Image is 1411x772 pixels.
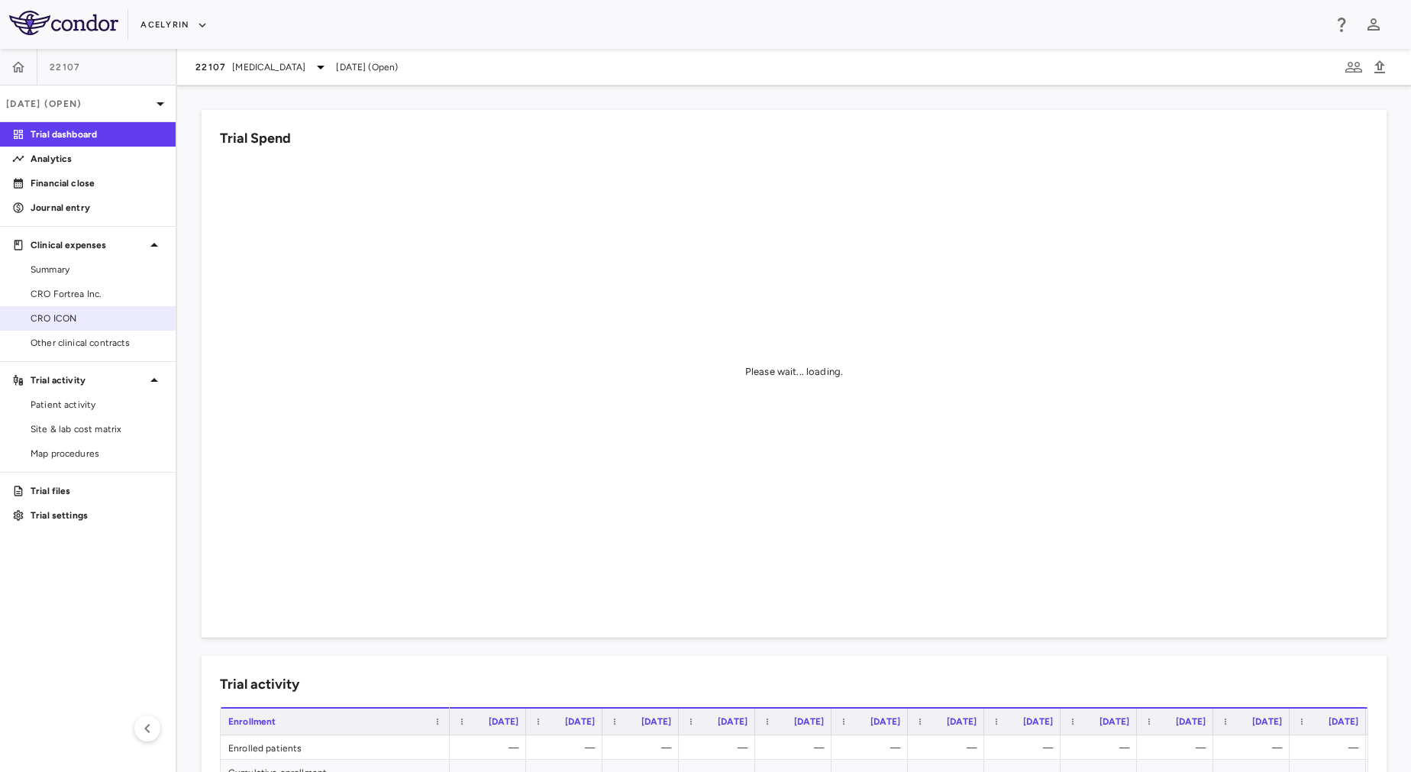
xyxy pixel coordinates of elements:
[1303,735,1358,760] div: —
[769,735,824,760] div: —
[1252,716,1282,727] span: [DATE]
[31,447,163,460] span: Map procedures
[1227,735,1282,760] div: —
[31,238,145,252] p: Clinical expenses
[1151,735,1206,760] div: —
[31,201,163,215] p: Journal entry
[745,365,843,379] div: Please wait... loading.
[140,13,208,37] button: Acelyrin
[1074,735,1129,760] div: —
[616,735,671,760] div: —
[50,61,80,73] span: 22107
[794,716,824,727] span: [DATE]
[31,152,163,166] p: Analytics
[693,735,747,760] div: —
[31,373,145,387] p: Trial activity
[31,128,163,141] p: Trial dashboard
[718,716,747,727] span: [DATE]
[336,60,398,74] span: [DATE] (Open)
[540,735,595,760] div: —
[31,336,163,350] span: Other clinical contracts
[1023,716,1053,727] span: [DATE]
[922,735,977,760] div: —
[6,97,151,111] p: [DATE] (Open)
[31,398,163,412] span: Patient activity
[9,11,118,35] img: logo-full-BYUhSk78.svg
[220,674,299,695] h6: Trial activity
[947,716,977,727] span: [DATE]
[232,60,305,74] span: [MEDICAL_DATA]
[31,312,163,325] span: CRO ICON
[220,128,291,149] h6: Trial Spend
[1329,716,1358,727] span: [DATE]
[641,716,671,727] span: [DATE]
[870,716,900,727] span: [DATE]
[195,61,226,73] span: 22107
[31,422,163,436] span: Site & lab cost matrix
[31,509,163,522] p: Trial settings
[1176,716,1206,727] span: [DATE]
[463,735,518,760] div: —
[565,716,595,727] span: [DATE]
[998,735,1053,760] div: —
[228,716,276,727] span: Enrollment
[845,735,900,760] div: —
[1099,716,1129,727] span: [DATE]
[31,263,163,276] span: Summary
[31,484,163,498] p: Trial files
[31,176,163,190] p: Financial close
[31,287,163,301] span: CRO Fortrea Inc.
[221,735,450,759] div: Enrolled patients
[489,716,518,727] span: [DATE]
